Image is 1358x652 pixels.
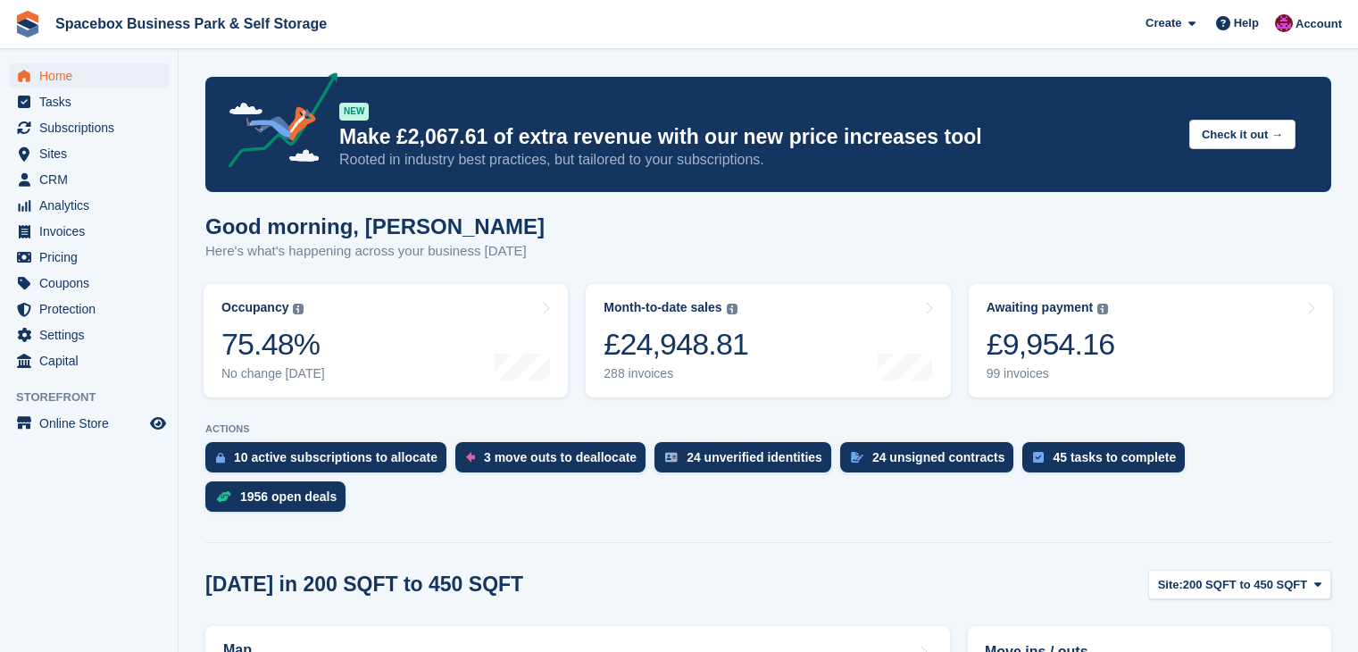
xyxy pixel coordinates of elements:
[205,214,545,238] h1: Good morning, [PERSON_NAME]
[39,271,146,296] span: Coupons
[687,450,822,464] div: 24 unverified identities
[9,89,169,114] a: menu
[39,245,146,270] span: Pricing
[9,245,169,270] a: menu
[39,89,146,114] span: Tasks
[851,452,863,463] img: contract_signature_icon-13c848040528278c33f63329250d36e43548de30e8caae1d1a13099fd9432cc5.svg
[9,322,169,347] a: menu
[48,9,334,38] a: Spacebox Business Park & Self Storage
[205,241,545,262] p: Here's what's happening across your business [DATE]
[39,167,146,192] span: CRM
[205,481,354,521] a: 1956 open deals
[9,348,169,373] a: menu
[16,389,178,406] span: Storefront
[205,423,1331,435] p: ACTIONS
[39,348,146,373] span: Capital
[39,141,146,166] span: Sites
[9,115,169,140] a: menu
[339,103,369,121] div: NEW
[339,124,1175,150] p: Make £2,067.61 of extra revenue with our new price increases tool
[9,411,169,436] a: menu
[216,490,231,503] img: deal-1b604bf984904fb50ccaf53a9ad4b4a5d6e5aea283cecdc64d6e3604feb123c2.svg
[1146,14,1181,32] span: Create
[9,297,169,322] a: menu
[216,452,225,464] img: active_subscription_to_allocate_icon-d502201f5373d7db506a760aba3b589e785aa758c864c3986d89f69b8ff3...
[147,413,169,434] a: Preview store
[221,300,288,315] div: Occupancy
[1183,576,1307,594] span: 200 SQFT to 450 SQFT
[1158,576,1183,594] span: Site:
[987,300,1094,315] div: Awaiting payment
[1022,442,1194,481] a: 45 tasks to complete
[872,450,1005,464] div: 24 unsigned contracts
[205,573,523,597] h2: [DATE] in 200 SQFT to 450 SQFT
[1097,304,1108,314] img: icon-info-grey-7440780725fd019a000dd9b08b2336e03edf1995a4989e88bcd33f0948082b44.svg
[969,284,1333,397] a: Awaiting payment £9,954.16 99 invoices
[665,452,678,463] img: verify_identity-adf6edd0f0f0b5bbfe63781bf79b02c33cf7c696d77639b501bdc392416b5a36.svg
[39,115,146,140] span: Subscriptions
[9,63,169,88] a: menu
[240,489,337,504] div: 1956 open deals
[39,411,146,436] span: Online Store
[1234,14,1259,32] span: Help
[39,63,146,88] span: Home
[339,150,1175,170] p: Rooted in industry best practices, but tailored to your subscriptions.
[604,366,748,381] div: 288 invoices
[987,326,1115,363] div: £9,954.16
[9,271,169,296] a: menu
[1275,14,1293,32] img: Shitika Balanath
[604,326,748,363] div: £24,948.81
[39,219,146,244] span: Invoices
[654,442,840,481] a: 24 unverified identities
[1053,450,1176,464] div: 45 tasks to complete
[840,442,1023,481] a: 24 unsigned contracts
[1148,570,1331,599] button: Site: 200 SQFT to 450 SQFT
[1296,15,1342,33] span: Account
[213,72,338,174] img: price-adjustments-announcement-icon-8257ccfd72463d97f412b2fc003d46551f7dbcb40ab6d574587a9cd5c0d94...
[1033,452,1044,463] img: task-75834270c22a3079a89374b754ae025e5fb1db73e45f91037f5363f120a921f8.svg
[9,167,169,192] a: menu
[221,326,325,363] div: 75.48%
[39,322,146,347] span: Settings
[604,300,721,315] div: Month-to-date sales
[484,450,637,464] div: 3 move outs to deallocate
[39,297,146,322] span: Protection
[205,442,455,481] a: 10 active subscriptions to allocate
[1189,120,1296,149] button: Check it out →
[14,11,41,38] img: stora-icon-8386f47178a22dfd0bd8f6a31ec36ba5ce8667c1dd55bd0f319d3a0aa187defe.svg
[455,442,654,481] a: 3 move outs to deallocate
[466,452,475,463] img: move_outs_to_deallocate_icon-f764333ba52eb49d3ac5e1228854f67142a1ed5810a6f6cc68b1a99e826820c5.svg
[9,193,169,218] a: menu
[221,366,325,381] div: No change [DATE]
[727,304,737,314] img: icon-info-grey-7440780725fd019a000dd9b08b2336e03edf1995a4989e88bcd33f0948082b44.svg
[9,219,169,244] a: menu
[9,141,169,166] a: menu
[39,193,146,218] span: Analytics
[234,450,437,464] div: 10 active subscriptions to allocate
[293,304,304,314] img: icon-info-grey-7440780725fd019a000dd9b08b2336e03edf1995a4989e88bcd33f0948082b44.svg
[204,284,568,397] a: Occupancy 75.48% No change [DATE]
[586,284,950,397] a: Month-to-date sales £24,948.81 288 invoices
[987,366,1115,381] div: 99 invoices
